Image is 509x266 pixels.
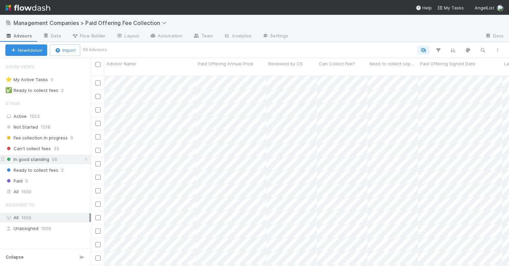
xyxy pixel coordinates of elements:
[144,31,188,42] a: Automation
[95,148,100,153] input: Toggle Row Selected
[25,177,28,185] span: 0
[5,87,12,93] span: ✅
[5,75,48,84] div: My Active Tasks
[21,215,31,220] span: 1609
[95,62,100,67] input: Toggle All Rows Selected
[21,188,31,196] span: 1609
[5,86,58,95] div: Ready to collect fees
[420,60,475,67] span: Paid Offering Signed Date
[72,32,106,39] span: Flow Builder
[6,254,24,260] span: Collapse
[5,144,51,153] span: Can't collect fees
[37,31,66,42] a: Data
[95,161,100,166] input: Toggle Row Selected
[437,4,464,11] a: My Tasks
[95,134,100,139] input: Toggle Row Selected
[70,134,73,142] span: 0
[66,31,111,42] a: Flow Builder
[95,121,100,126] input: Toggle Row Selected
[95,175,100,180] input: Toggle Row Selected
[5,44,47,56] button: NewAdvisor
[369,60,416,67] span: Need to collect separately?
[111,31,144,42] a: Layout
[188,31,218,42] a: Team
[41,123,50,131] span: 1518
[29,113,39,119] span: 1553
[437,5,464,10] span: My Tasks
[5,213,89,222] div: All
[198,60,253,67] span: Paid Offering Annual Price
[95,107,100,112] input: Toggle Row Selected
[5,177,23,185] span: Paid
[61,166,64,174] span: 2
[95,242,100,247] input: Toggle Row Selected
[268,60,303,67] span: Reviewed by CS
[5,20,12,26] span: 🐘
[95,229,100,234] input: Toggle Row Selected
[83,47,107,53] small: 56 Advisors
[5,112,89,121] div: Active
[5,198,35,211] span: Assigned To
[5,224,89,233] div: Unassigned
[480,31,509,42] a: Docs
[41,224,51,233] span: 1609
[95,80,100,86] input: Toggle Row Selected
[61,86,70,95] span: 2
[5,134,68,142] span: Fee collection in progress
[497,5,504,11] img: avatar_571adf04-33e8-4205-80f0-83f56503bf42.png
[51,75,60,84] span: 0
[95,188,100,193] input: Toggle Row Selected
[218,31,257,42] a: Analytics
[50,44,80,56] button: Import
[5,2,50,13] img: logo-inverted-e16ddd16eac7371096b0.svg
[5,123,38,131] span: Not Started
[95,94,100,99] input: Toggle Row Selected
[319,60,355,67] span: Can Collect Fee?
[5,188,89,196] div: All
[107,60,136,67] span: Advisor Name
[95,215,100,220] input: Toggle Row Selected
[475,5,494,10] span: AngelList
[95,256,100,261] input: Toggle Row Selected
[5,76,12,82] span: ⭐
[5,60,34,73] span: Saved Views
[52,155,57,164] span: 56
[95,202,100,207] input: Toggle Row Selected
[5,166,58,174] span: Ready to collect fees
[5,155,49,164] span: In good standing
[5,32,32,39] span: Advisors
[5,97,20,110] span: Stage
[54,144,59,153] span: 33
[13,20,170,26] span: Management Companies > Paid Offering Fee Collection
[257,31,294,42] a: Settings
[416,4,432,11] div: Help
